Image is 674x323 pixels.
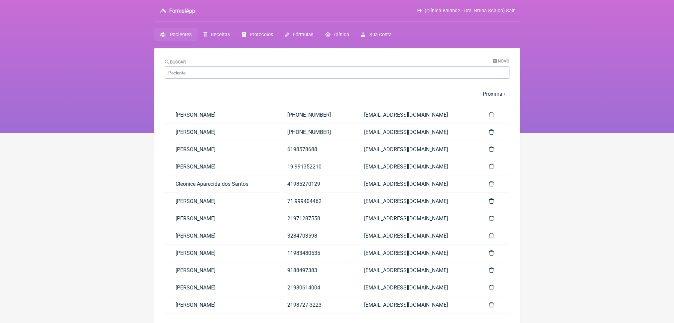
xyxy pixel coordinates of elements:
a: [EMAIL_ADDRESS][DOMAIN_NAME] [353,262,478,279]
span: Protocolos [250,32,273,38]
a: Protocolos [236,28,279,41]
a: [PERSON_NAME] [165,193,277,210]
a: [EMAIL_ADDRESS][DOMAIN_NAME] [353,106,478,123]
a: [EMAIL_ADDRESS][DOMAIN_NAME] [353,245,478,262]
a: [EMAIL_ADDRESS][DOMAIN_NAME] [353,279,478,296]
a: [EMAIL_ADDRESS][DOMAIN_NAME] [353,141,478,158]
nav: pager [165,87,509,101]
a: Sua Conta [355,28,397,41]
span: Pacientes [170,32,192,38]
a: [PERSON_NAME] [165,279,277,296]
a: Receitas [198,28,236,41]
a: [PHONE_NUMBER] [277,124,354,141]
span: Sua Conta [369,32,392,38]
input: Paciente [165,66,509,79]
span: Clínica [334,32,349,38]
a: [PERSON_NAME] [165,124,277,141]
a: 41985270129 [277,175,354,192]
a: [PERSON_NAME] [165,296,277,313]
a: Cleonice Aparecida dos Santos [165,175,277,192]
span: Receitas [211,32,230,38]
a: [EMAIL_ADDRESS][DOMAIN_NAME] [353,158,478,175]
span: (Clínica Balance - Dra. Bruna Scalco) Sair [425,8,515,14]
a: [PERSON_NAME] [165,210,277,227]
a: 6198578688 [277,141,354,158]
label: Buscar [165,59,186,64]
a: [EMAIL_ADDRESS][DOMAIN_NAME] [353,175,478,192]
a: [PERSON_NAME] [165,262,277,279]
h3: FormulApp [169,8,195,14]
a: [PERSON_NAME] [165,106,277,123]
span: Novo [498,58,509,63]
a: Clínica [319,28,355,41]
a: [PERSON_NAME] [165,227,277,244]
a: 21980614004 [277,279,354,296]
a: 9188497383 [277,262,354,279]
a: [EMAIL_ADDRESS][DOMAIN_NAME] [353,296,478,313]
a: [PERSON_NAME] [165,158,277,175]
a: [PERSON_NAME] [165,245,277,262]
a: Pacientes [154,28,198,41]
a: [EMAIL_ADDRESS][DOMAIN_NAME] [353,124,478,141]
a: [PHONE_NUMBER] [277,106,354,123]
a: Novo [493,58,509,63]
a: [EMAIL_ADDRESS][DOMAIN_NAME] [353,210,478,227]
a: [PERSON_NAME] [165,141,277,158]
a: 3284703598 [277,227,354,244]
a: 19 991352210 [277,158,354,175]
a: 2198727-3223 [277,296,354,313]
a: Próxima › [483,91,505,97]
a: (Clínica Balance - Dra. Bruna Scalco) Sair [417,8,514,14]
a: Fórmulas [279,28,319,41]
span: Fórmulas [293,32,313,38]
a: 21971287558 [277,210,354,227]
a: [EMAIL_ADDRESS][DOMAIN_NAME] [353,227,478,244]
a: [EMAIL_ADDRESS][DOMAIN_NAME] [353,193,478,210]
a: 11983480535 [277,245,354,262]
a: 71 999404462 [277,193,354,210]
